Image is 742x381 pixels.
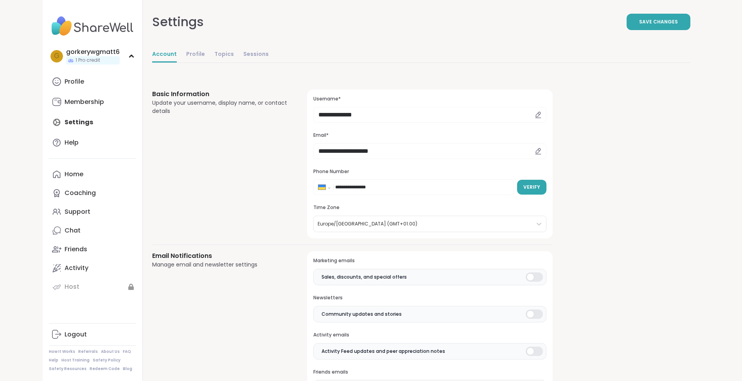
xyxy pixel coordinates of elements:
[65,245,87,254] div: Friends
[322,274,407,281] span: Sales, discounts, and special offers
[639,18,678,25] span: Save Changes
[152,47,177,63] a: Account
[66,48,120,56] div: gorkerywgmatt6
[152,261,289,269] div: Manage email and newsletter settings
[65,189,96,197] div: Coaching
[49,202,136,221] a: Support
[313,332,546,338] h3: Activity emails
[65,170,83,179] div: Home
[517,180,546,195] button: Verify
[152,89,289,99] h3: Basic Information
[49,366,86,372] a: Safety Resources
[90,366,120,372] a: Redeem Code
[49,277,136,296] a: Host
[61,358,90,363] a: Host Training
[152,251,289,261] h3: Email Notifications
[49,240,136,259] a: Friends
[65,264,88,272] div: Activity
[49,221,136,240] a: Chat
[123,349,131,354] a: FAQ
[313,295,546,301] h3: Newsletters
[49,13,136,40] img: ShareWell Nav Logo
[65,207,90,216] div: Support
[313,204,546,211] h3: Time Zone
[49,72,136,91] a: Profile
[65,226,81,235] div: Chat
[75,57,100,64] span: 1 Pro credit
[65,330,87,339] div: Logout
[186,47,205,63] a: Profile
[65,77,84,86] div: Profile
[152,13,204,31] div: Settings
[49,358,58,363] a: Help
[313,168,546,175] h3: Phone Number
[49,259,136,277] a: Activity
[49,325,136,344] a: Logout
[152,99,289,115] div: Update your username, display name, or contact details
[101,349,120,354] a: About Us
[49,93,136,111] a: Membership
[65,98,104,106] div: Membership
[49,184,136,202] a: Coaching
[313,132,546,139] h3: Email*
[322,348,445,355] span: Activity Feed updates and peer appreciation notes
[123,366,132,372] a: Blog
[93,358,120,363] a: Safety Policy
[627,14,690,30] button: Save Changes
[214,47,234,63] a: Topics
[313,258,546,264] h3: Marketing emails
[243,47,269,63] a: Sessions
[49,133,136,152] a: Help
[322,311,402,318] span: Community updates and stories
[313,96,546,102] h3: Username*
[49,349,75,354] a: How It Works
[49,165,136,184] a: Home
[313,369,546,376] h3: Friends emails
[65,138,79,147] div: Help
[78,349,98,354] a: Referrals
[523,184,540,191] span: Verify
[54,51,59,61] span: g
[65,283,79,291] div: Host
